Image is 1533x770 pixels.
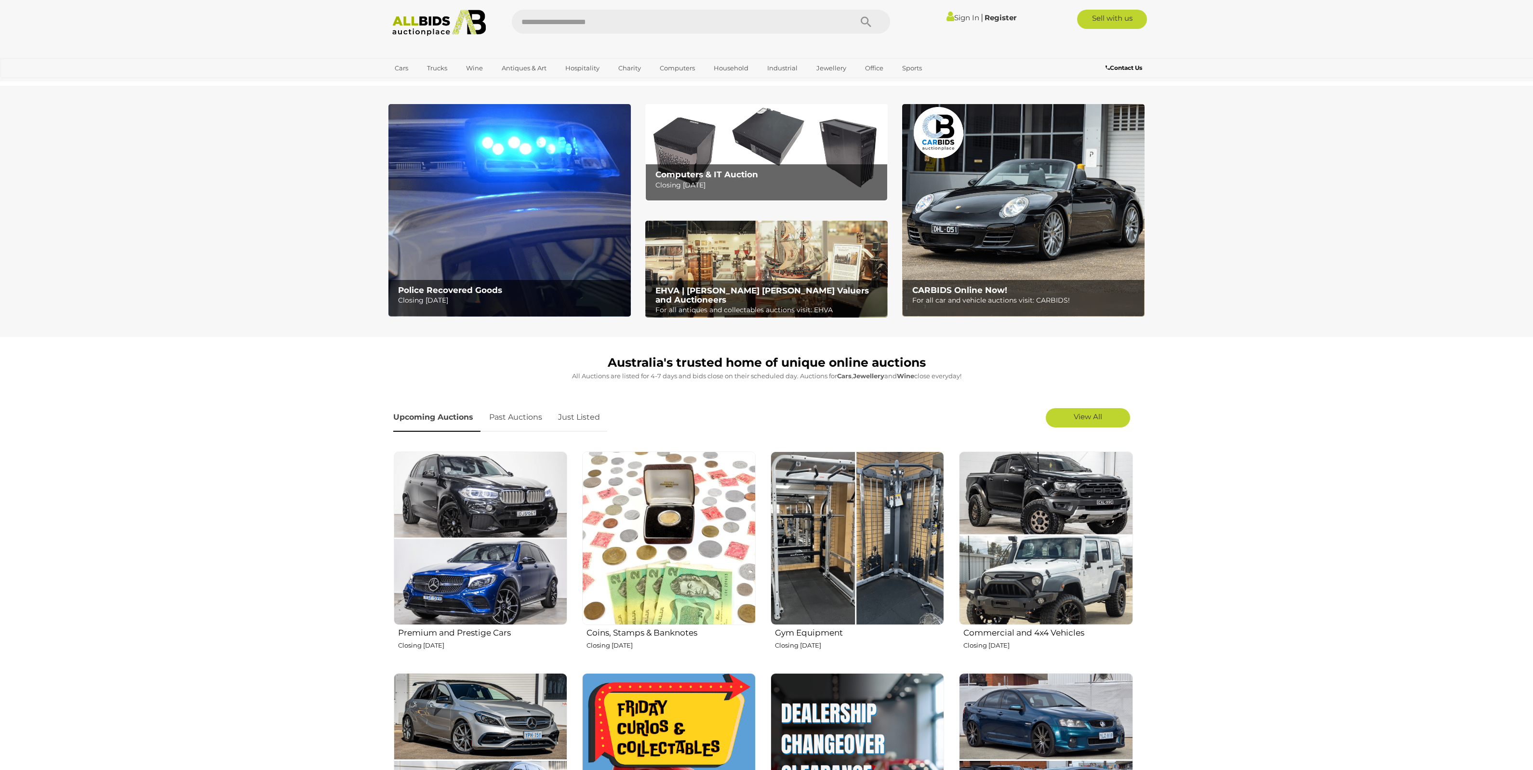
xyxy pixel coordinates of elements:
[421,60,453,76] a: Trucks
[612,60,647,76] a: Charity
[770,451,944,665] a: Gym Equipment Closing [DATE]
[460,60,489,76] a: Wine
[393,371,1140,382] p: All Auctions are listed for 4-7 days and bids close on their scheduled day. Auctions for , and cl...
[655,179,882,191] p: Closing [DATE]
[645,104,888,201] a: Computers & IT Auction Computers & IT Auction Closing [DATE]
[394,451,567,625] img: Premium and Prestige Cars
[707,60,755,76] a: Household
[946,13,979,22] a: Sign In
[1074,412,1102,421] span: View All
[398,640,567,651] p: Closing [DATE]
[897,372,914,380] strong: Wine
[859,60,890,76] a: Office
[959,451,1133,665] a: Commercial and 4x4 Vehicles Closing [DATE]
[495,60,553,76] a: Antiques & Art
[582,451,756,665] a: Coins, Stamps & Banknotes Closing [DATE]
[1077,10,1147,29] a: Sell with us
[551,403,607,432] a: Just Listed
[963,640,1133,651] p: Closing [DATE]
[1046,408,1130,427] a: View All
[653,60,701,76] a: Computers
[398,294,625,306] p: Closing [DATE]
[393,451,567,665] a: Premium and Prestige Cars Closing [DATE]
[771,451,944,625] img: Gym Equipment
[388,76,469,92] a: [GEOGRAPHIC_DATA]
[810,60,853,76] a: Jewellery
[655,304,882,316] p: For all antiques and collectables auctions visit: EHVA
[985,13,1016,22] a: Register
[388,60,414,76] a: Cars
[398,626,567,637] h2: Premium and Prestige Cars
[902,104,1145,317] a: CARBIDS Online Now! CARBIDS Online Now! For all car and vehicle auctions visit: CARBIDS!
[645,221,888,318] img: EHVA | Evans Hastings Valuers and Auctioneers
[393,356,1140,370] h1: Australia's trusted home of unique online auctions
[482,403,549,432] a: Past Auctions
[902,104,1145,317] img: CARBIDS Online Now!
[645,104,888,201] img: Computers & IT Auction
[1106,63,1145,73] a: Contact Us
[912,294,1139,306] p: For all car and vehicle auctions visit: CARBIDS!
[981,12,983,23] span: |
[645,221,888,318] a: EHVA | Evans Hastings Valuers and Auctioneers EHVA | [PERSON_NAME] [PERSON_NAME] Valuers and Auct...
[398,285,502,295] b: Police Recovered Goods
[896,60,928,76] a: Sports
[842,10,890,34] button: Search
[775,640,944,651] p: Closing [DATE]
[1106,64,1142,71] b: Contact Us
[853,372,884,380] strong: Jewellery
[959,451,1133,625] img: Commercial and 4x4 Vehicles
[837,372,852,380] strong: Cars
[655,286,869,305] b: EHVA | [PERSON_NAME] [PERSON_NAME] Valuers and Auctioneers
[582,451,756,625] img: Coins, Stamps & Banknotes
[912,285,1007,295] b: CARBIDS Online Now!
[559,60,606,76] a: Hospitality
[761,60,804,76] a: Industrial
[655,170,758,179] b: Computers & IT Auction
[393,403,480,432] a: Upcoming Auctions
[387,10,492,36] img: Allbids.com.au
[587,626,756,637] h2: Coins, Stamps & Banknotes
[388,104,631,317] img: Police Recovered Goods
[963,626,1133,637] h2: Commercial and 4x4 Vehicles
[587,640,756,651] p: Closing [DATE]
[388,104,631,317] a: Police Recovered Goods Police Recovered Goods Closing [DATE]
[775,626,944,637] h2: Gym Equipment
